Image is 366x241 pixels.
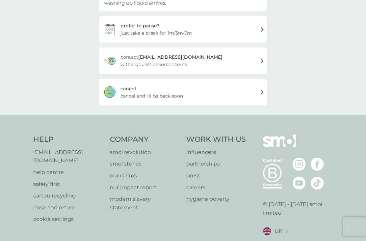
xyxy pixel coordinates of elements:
img: UK flag [263,227,271,235]
a: press [186,171,246,180]
h4: Company [110,135,180,145]
span: just take a break for 1m/3m/6m [120,29,192,37]
strong: [EMAIL_ADDRESS][DOMAIN_NAME] [138,54,222,60]
a: smol stories [110,160,180,168]
a: partnerships [186,160,246,168]
a: hygiene poverty [186,195,246,203]
a: smol revolution [110,148,180,157]
a: our impact report [110,183,180,192]
h4: Help [33,135,103,145]
a: [EMAIL_ADDRESS][DOMAIN_NAME] [33,148,103,165]
a: careers [186,183,246,192]
img: smol [263,135,296,157]
a: influencers [186,148,246,157]
span: UK [274,227,282,235]
p: © [DATE] - [DATE] smol limited [263,200,333,217]
span: cancel and I'll be back soon [120,92,183,100]
a: rinse and return [33,203,103,212]
div: prefer to pause? [120,22,159,29]
span: contact with any questions or concerns [120,53,254,68]
div: cancel [120,85,136,92]
img: visit the smol Tiktok page [311,176,324,190]
a: our claims [110,171,180,180]
a: safety first [33,180,103,189]
h4: Work With Us [186,135,246,145]
img: visit the smol Youtube page [293,176,306,190]
a: help centre [33,168,103,177]
a: modern slavery statement [110,195,180,212]
img: visit the smol Instagram page [293,158,306,171]
img: visit the smol Facebook page [311,158,324,171]
a: contact[EMAIL_ADDRESS][DOMAIN_NAME] withanyquestionsorconcerns [99,47,267,74]
a: carton recycling [33,192,103,200]
img: select a new location [286,229,288,233]
a: cookie settings [33,215,103,224]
